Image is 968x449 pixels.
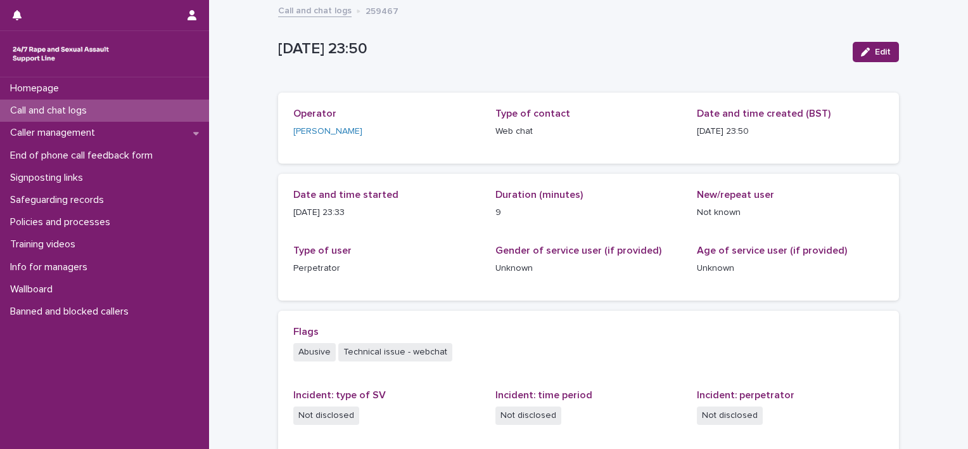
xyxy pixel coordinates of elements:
[495,390,592,400] span: Incident: time period
[495,407,561,425] span: Not disclosed
[366,3,398,17] p: 259467
[293,245,352,256] span: Type of user
[278,40,843,58] p: [DATE] 23:50
[5,82,69,94] p: Homepage
[293,190,398,200] span: Date and time started
[495,190,583,200] span: Duration (minutes)
[293,206,480,219] p: [DATE] 23:33
[5,261,98,273] p: Info for managers
[293,343,336,361] span: Abusive
[5,216,120,228] p: Policies and processes
[495,108,570,119] span: Type of contact
[5,105,97,117] p: Call and chat logs
[293,108,336,119] span: Operator
[697,190,774,200] span: New/repeat user
[293,407,359,425] span: Not disclosed
[338,343,452,361] span: Technical issue - webchat
[293,262,480,275] p: Perpetrator
[5,172,93,184] p: Signposting links
[5,238,86,251] p: Training videos
[875,48,891,56] span: Edit
[293,390,386,400] span: Incident: type of SV
[853,42,899,62] button: Edit
[697,245,847,256] span: Age of service user (if provided)
[697,262,884,275] p: Unknown
[5,127,105,139] p: Caller management
[5,306,139,318] p: Banned and blocked callers
[10,41,111,67] img: rhQMoQhaT3yELyF149Cw
[293,327,319,337] span: Flags
[5,194,114,206] p: Safeguarding records
[697,206,884,219] p: Not known
[697,108,831,119] span: Date and time created (BST)
[697,125,884,138] p: [DATE] 23:50
[278,3,352,17] a: Call and chat logs
[293,125,362,138] a: [PERSON_NAME]
[697,390,794,400] span: Incident: perpetrator
[5,283,63,296] p: Wallboard
[495,262,682,275] p: Unknown
[697,407,763,425] span: Not disclosed
[5,150,163,162] p: End of phone call feedback form
[495,125,682,138] p: Web chat
[495,206,682,219] p: 9
[495,245,661,256] span: Gender of service user (if provided)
